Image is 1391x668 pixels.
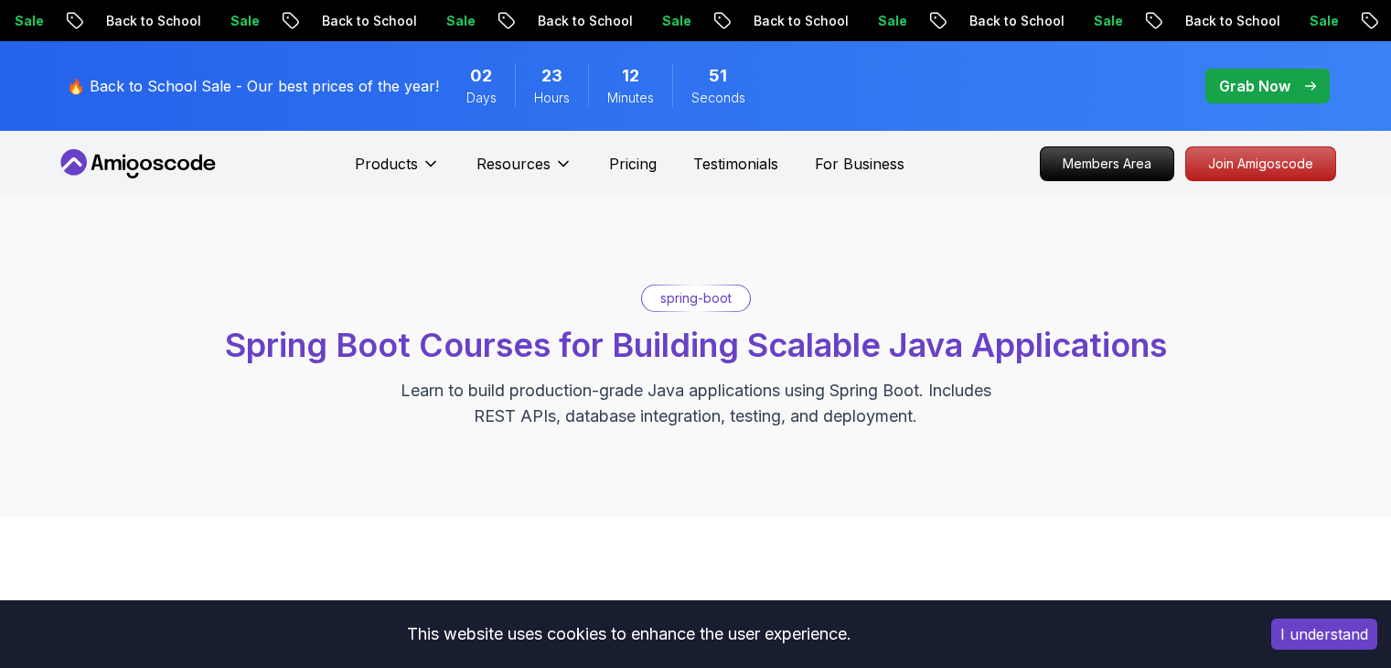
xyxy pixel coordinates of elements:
[1185,146,1336,181] a: Join Amigoscode
[660,289,732,307] p: spring-boot
[1078,12,1137,30] p: Sale
[466,89,497,107] span: Days
[1219,75,1290,97] p: Grab Now
[522,12,647,30] p: Back to School
[738,12,862,30] p: Back to School
[534,89,570,107] span: Hours
[607,89,654,107] span: Minutes
[1040,146,1174,181] a: Members Area
[355,153,418,175] p: Products
[609,153,657,175] a: Pricing
[693,153,778,175] a: Testimonials
[954,12,1078,30] p: Back to School
[215,12,273,30] p: Sale
[389,378,1003,429] p: Learn to build production-grade Java applications using Spring Boot. Includes REST APIs, database...
[470,63,492,89] span: 2 Days
[1271,619,1377,650] button: Accept cookies
[431,12,489,30] p: Sale
[476,153,551,175] p: Resources
[691,89,745,107] span: Seconds
[67,75,439,97] p: 🔥 Back to School Sale - Our best prices of the year!
[225,325,1167,365] span: Spring Boot Courses for Building Scalable Java Applications
[306,12,431,30] p: Back to School
[862,12,921,30] p: Sale
[709,63,727,89] span: 51 Seconds
[541,63,562,89] span: 23 Hours
[1294,12,1353,30] p: Sale
[647,12,705,30] p: Sale
[1041,147,1173,180] p: Members Area
[1170,12,1294,30] p: Back to School
[355,153,440,189] button: Products
[476,153,572,189] button: Resources
[91,12,215,30] p: Back to School
[14,614,1244,654] div: This website uses cookies to enhance the user experience.
[815,153,904,175] a: For Business
[1186,147,1335,180] p: Join Amigoscode
[622,63,639,89] span: 12 Minutes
